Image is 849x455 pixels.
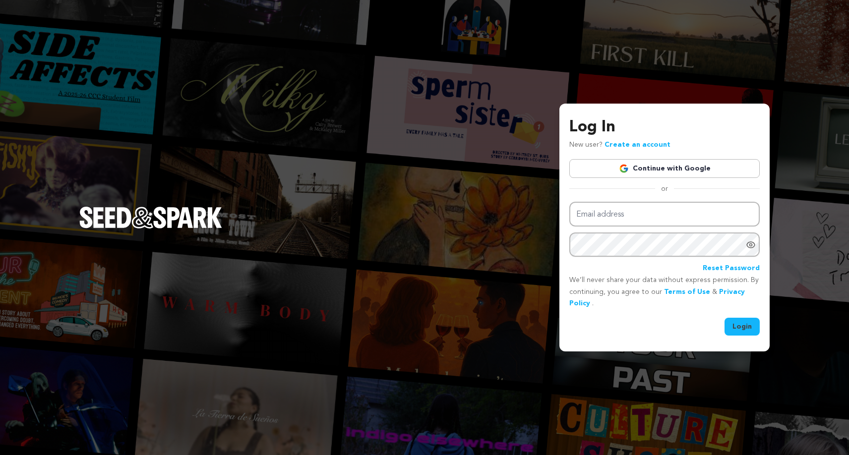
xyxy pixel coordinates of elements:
img: Seed&Spark Logo [79,207,222,228]
a: Show password as plain text. Warning: this will display your password on the screen. [746,240,756,250]
a: Continue with Google [569,159,760,178]
span: or [655,184,674,194]
a: Seed&Spark Homepage [79,207,222,248]
a: Terms of Use [664,288,710,295]
p: We’ll never share your data without express permission. By continuing, you agree to our & . [569,275,760,310]
input: Email address [569,202,760,227]
a: Reset Password [703,263,760,275]
button: Login [725,318,760,336]
img: Google logo [619,164,629,173]
p: New user? [569,139,670,151]
a: Create an account [605,141,670,148]
h3: Log In [569,115,760,139]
